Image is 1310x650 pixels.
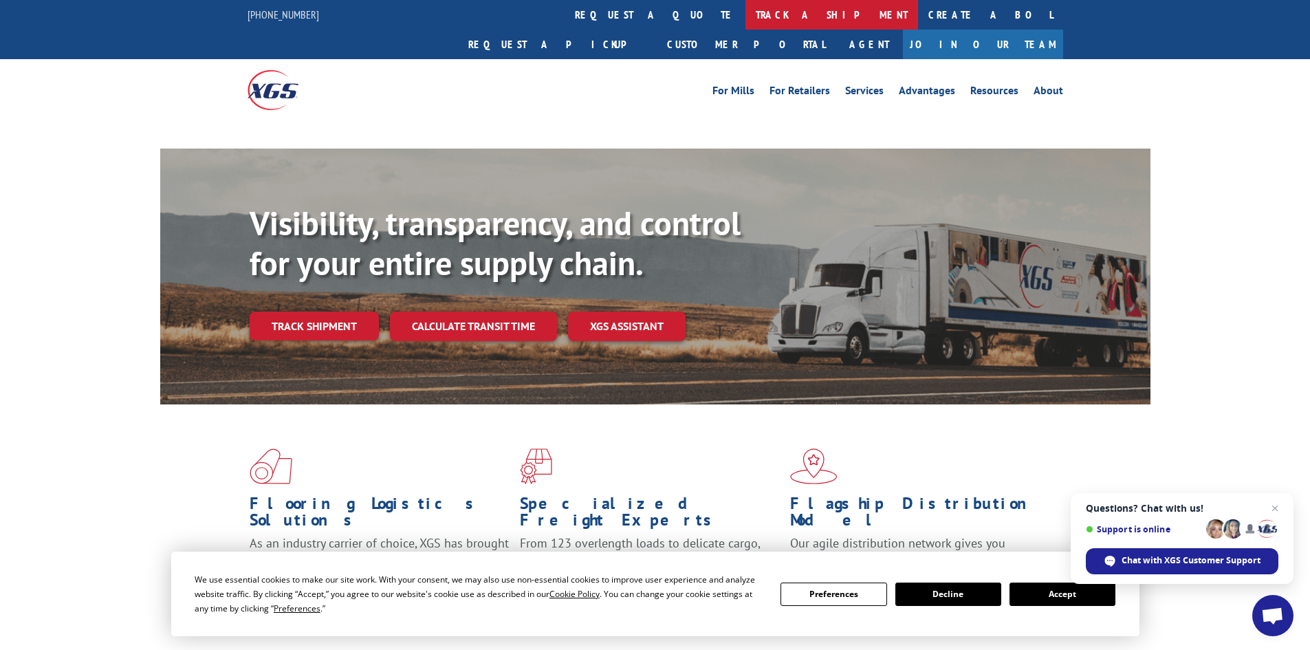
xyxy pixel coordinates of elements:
[1122,554,1260,567] span: Chat with XGS Customer Support
[520,495,780,535] h1: Specialized Freight Experts
[1252,595,1293,636] div: Open chat
[790,535,1043,567] span: Our agile distribution network gives you nationwide inventory management on demand.
[1034,85,1063,100] a: About
[903,30,1063,59] a: Join Our Team
[970,85,1018,100] a: Resources
[250,495,510,535] h1: Flooring Logistics Solutions
[274,603,320,614] span: Preferences
[250,202,741,284] b: Visibility, transparency, and control for your entire supply chain.
[1086,548,1278,574] div: Chat with XGS Customer Support
[568,312,686,341] a: XGS ASSISTANT
[250,535,509,584] span: As an industry carrier of choice, XGS has brought innovation and dedication to flooring logistics...
[250,312,379,340] a: Track shipment
[790,448,838,484] img: xgs-icon-flagship-distribution-model-red
[899,85,955,100] a: Advantages
[712,85,754,100] a: For Mills
[390,312,557,341] a: Calculate transit time
[195,572,764,616] div: We use essential cookies to make our site work. With your consent, we may also use non-essential ...
[790,495,1050,535] h1: Flagship Distribution Model
[1009,583,1115,606] button: Accept
[520,448,552,484] img: xgs-icon-focused-on-flooring-red
[780,583,886,606] button: Preferences
[836,30,903,59] a: Agent
[171,552,1139,636] div: Cookie Consent Prompt
[520,535,780,596] p: From 123 overlength loads to delicate cargo, our experienced staff knows the best way to move you...
[895,583,1001,606] button: Decline
[1267,500,1283,517] span: Close chat
[1086,503,1278,514] span: Questions? Chat with us!
[769,85,830,100] a: For Retailers
[657,30,836,59] a: Customer Portal
[549,588,600,600] span: Cookie Policy
[458,30,657,59] a: Request a pickup
[250,448,292,484] img: xgs-icon-total-supply-chain-intelligence-red
[248,8,319,21] a: [PHONE_NUMBER]
[1086,524,1201,534] span: Support is online
[845,85,884,100] a: Services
